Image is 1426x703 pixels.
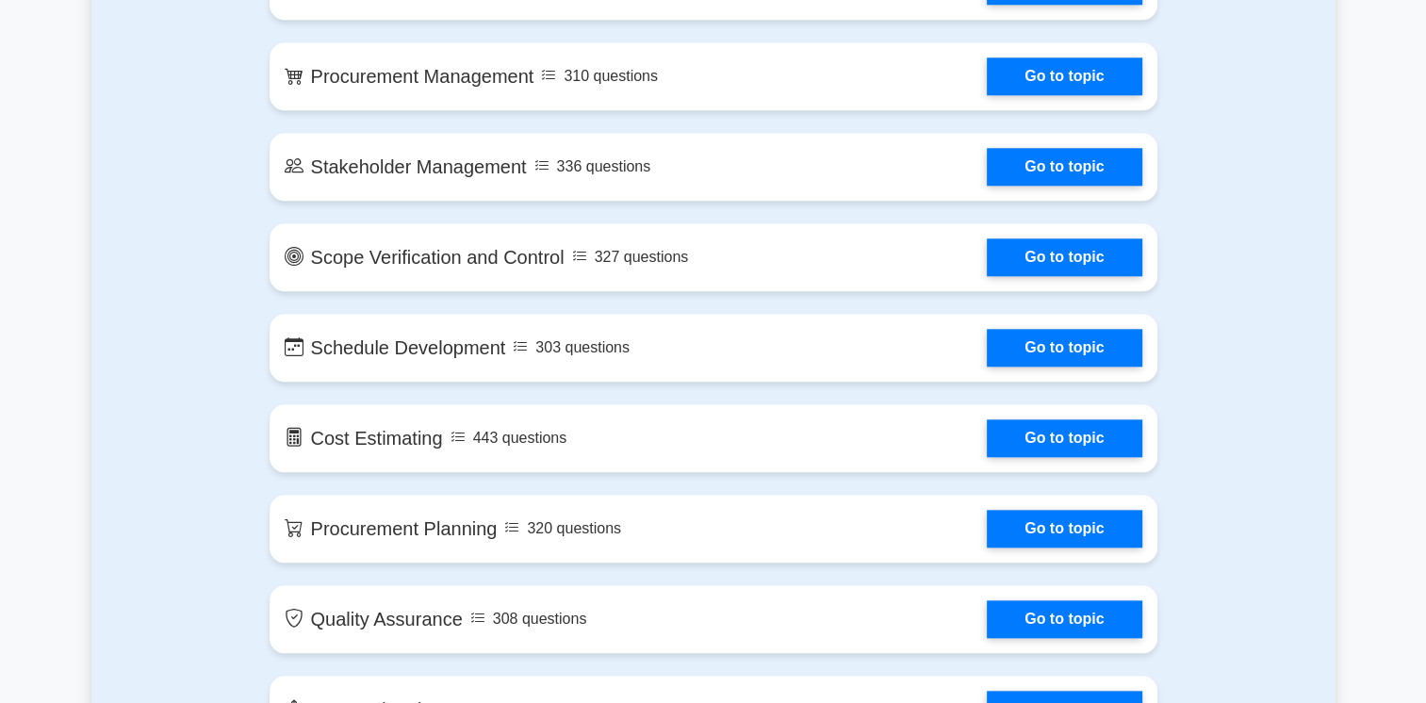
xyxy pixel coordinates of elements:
[987,600,1141,638] a: Go to topic
[987,329,1141,367] a: Go to topic
[987,148,1141,186] a: Go to topic
[987,57,1141,95] a: Go to topic
[987,238,1141,276] a: Go to topic
[987,510,1141,548] a: Go to topic
[987,419,1141,457] a: Go to topic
